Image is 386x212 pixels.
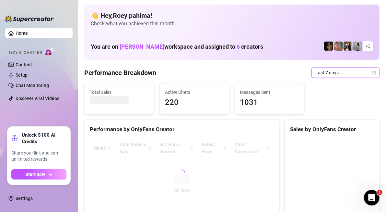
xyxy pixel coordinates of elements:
h4: Performance Breakdown [84,68,156,77]
img: A [353,42,362,51]
span: Start now [26,172,45,177]
a: Settings [16,196,33,201]
span: Check what you achieved this month [91,20,373,27]
img: AdelDahan [344,42,353,51]
a: Chat Monitoring [16,83,49,88]
span: + 2 [365,43,370,50]
span: Messages Sent [240,89,299,96]
span: Izzy AI Chatter [9,50,42,56]
span: Active Chats [165,89,224,96]
span: loading [179,169,185,176]
h4: 👋 Hey, Roey pahima ! [91,11,373,20]
a: Home [16,31,28,36]
div: Sales by OnlyFans Creator [290,125,374,134]
img: the_bohema [324,42,333,51]
button: Start nowarrow-right [11,169,66,180]
img: AI Chatter [44,47,54,56]
span: 6 [237,43,240,50]
a: Setup [16,72,28,78]
span: calendar [372,71,376,75]
span: [PERSON_NAME] [120,43,164,50]
span: Total Sales [90,89,149,96]
span: gift [11,135,18,142]
img: logo-BBDzfeDw.svg [5,16,54,22]
span: 1 [377,190,382,195]
a: Discover Viral Videos [16,96,59,101]
img: Yarden [334,42,343,51]
span: Share your link and earn unlimited rewards [11,150,66,163]
span: arrow-right [48,172,53,177]
strong: Unlock $100 AI Credits [22,132,66,145]
div: Performance by OnlyFans Creator [90,125,274,134]
span: 1031 [240,96,299,109]
span: 220 [165,96,224,109]
iframe: Intercom live chat [364,190,380,206]
h1: You are on workspace and assigned to creators [91,43,263,50]
a: Content [16,62,32,67]
span: Last 7 days [315,68,376,78]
